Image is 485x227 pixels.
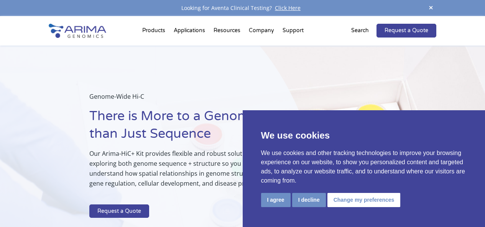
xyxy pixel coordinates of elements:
p: Genome-Wide Hi-C [89,91,281,108]
button: I agree [261,193,291,207]
p: Search [351,26,369,36]
a: Request a Quote [376,24,436,38]
p: We use cookies [261,129,467,142]
img: Arima-Genomics-logo [49,24,106,38]
a: Request a Quote [89,204,149,218]
p: Our Arima-HiC+ Kit provides flexible and robust solutions for exploring both genome sequence + st... [89,149,281,194]
button: I decline [292,193,326,207]
a: Click Here [272,4,304,11]
div: Looking for Aventa Clinical Testing? [49,3,437,13]
h1: There is More to a Genome than Just Sequence [89,108,281,149]
button: Change my preferences [327,193,401,207]
p: We use cookies and other tracking technologies to improve your browsing experience on our website... [261,149,467,185]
